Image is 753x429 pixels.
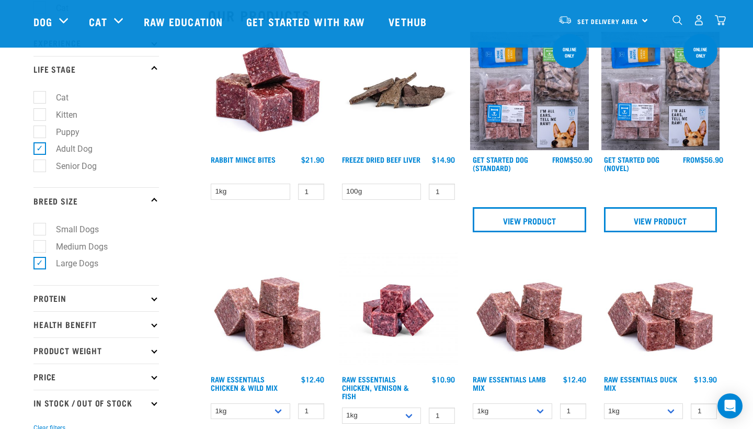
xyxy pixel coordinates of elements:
label: Cat [39,91,73,104]
a: Raw Essentials Chicken, Venison & Fish [342,377,409,398]
p: Product Weight [33,337,159,364]
div: $13.90 [694,375,717,383]
label: Small Dogs [39,223,103,236]
div: $12.40 [563,375,586,383]
img: Whole Minced Rabbit Cubes 01 [208,32,327,151]
img: Chicken Venison mix 1655 [339,251,458,370]
div: $14.90 [432,155,455,164]
div: online only [683,41,717,63]
p: In Stock / Out Of Stock [33,390,159,416]
input: 1 [298,403,324,420]
a: Vethub [378,1,440,42]
label: Kitten [39,108,82,121]
img: home-icon-1@2x.png [672,15,682,25]
a: Raw Education [133,1,236,42]
a: Get started with Raw [236,1,378,42]
div: $10.90 [432,375,455,383]
a: Get Started Dog (Standard) [473,157,528,170]
input: 1 [429,408,455,424]
img: ?1041 RE Lamb Mix 01 [601,251,720,370]
label: Adult Dog [39,142,97,155]
img: user.png [693,15,704,26]
div: $50.90 [552,155,592,164]
div: $21.90 [301,155,324,164]
p: Price [33,364,159,390]
div: Open Intercom Messenger [717,393,743,419]
label: Medium Dogs [39,240,112,253]
p: Health Benefit [33,311,159,337]
img: van-moving.png [558,15,572,25]
img: Pile Of Cubed Chicken Wild Meat Mix [208,251,327,370]
label: Puppy [39,126,84,139]
a: Raw Essentials Chicken & Wild Mix [211,377,278,389]
img: Stack Of Freeze Dried Beef Liver For Pets [339,32,458,151]
a: Rabbit Mince Bites [211,157,276,161]
p: Breed Size [33,187,159,213]
label: Large Dogs [39,257,102,270]
img: NSP Dog Standard Update [470,32,589,151]
a: Dog [33,14,52,29]
input: 1 [429,184,455,200]
a: Cat [89,14,107,29]
input: 1 [298,184,324,200]
img: home-icon@2x.png [715,15,726,26]
a: Get Started Dog (Novel) [604,157,659,170]
input: 1 [691,403,717,420]
span: Set Delivery Area [577,19,638,23]
div: online only [553,41,587,63]
span: FROM [683,157,700,161]
span: FROM [552,157,569,161]
a: Freeze Dried Beef Liver [342,157,420,161]
p: Life Stage [33,56,159,82]
label: Senior Dog [39,160,101,173]
input: 1 [560,403,586,420]
div: $12.40 [301,375,324,383]
img: NSP Dog Novel Update [601,32,720,151]
a: View Product [473,207,586,232]
p: Protein [33,285,159,311]
a: View Product [604,207,717,232]
a: Raw Essentials Lamb Mix [473,377,546,389]
div: $56.90 [683,155,723,164]
img: ?1041 RE Lamb Mix 01 [470,251,589,370]
a: Raw Essentials Duck Mix [604,377,677,389]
